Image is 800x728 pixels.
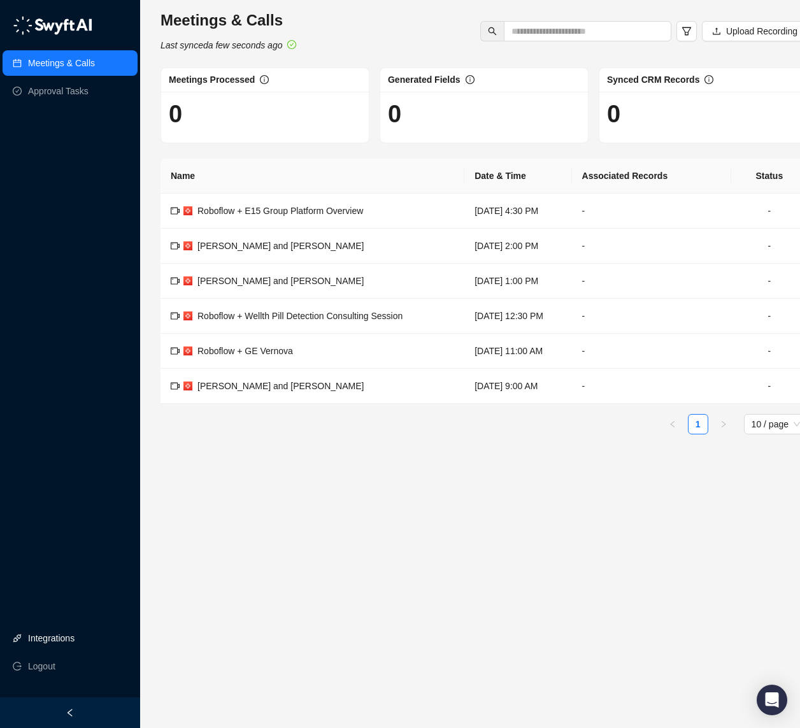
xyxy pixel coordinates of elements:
[572,334,731,369] td: -
[466,75,475,84] span: info-circle
[28,653,55,679] span: Logout
[713,414,734,434] li: Next Page
[689,415,708,434] a: 1
[464,369,571,404] td: [DATE] 9:00 AM
[161,10,296,31] h3: Meetings & Calls
[197,276,364,286] span: [PERSON_NAME] and [PERSON_NAME]
[197,311,403,321] span: Roboflow + Wellth Pill Detection Consulting Session
[572,369,731,404] td: -
[682,26,692,36] span: filter
[28,50,95,76] a: Meetings & Calls
[464,264,571,299] td: [DATE] 1:00 PM
[169,99,361,129] h1: 0
[388,99,580,129] h1: 0
[572,229,731,264] td: -
[171,241,180,250] span: video-camera
[572,264,731,299] td: -
[260,75,269,84] span: info-circle
[464,334,571,369] td: [DATE] 11:00 AM
[669,420,676,428] span: left
[197,381,364,391] span: [PERSON_NAME] and [PERSON_NAME]
[183,382,192,390] img: avoma-Ch2FgYIh.png
[183,311,192,320] img: avoma-Ch2FgYIh.png
[161,40,282,50] i: Last synced a few seconds ago
[720,420,727,428] span: right
[197,346,293,356] span: Roboflow + GE Vernova
[726,24,797,38] span: Upload Recording
[713,414,734,434] button: right
[572,159,731,194] th: Associated Records
[464,194,571,229] td: [DATE] 4:30 PM
[704,75,713,84] span: info-circle
[183,276,192,285] img: avoma-Ch2FgYIh.png
[171,382,180,390] span: video-camera
[464,159,571,194] th: Date & Time
[752,415,800,434] span: 10 / page
[171,206,180,215] span: video-camera
[464,229,571,264] td: [DATE] 2:00 PM
[712,27,721,36] span: upload
[66,708,75,717] span: left
[169,75,255,85] span: Meetings Processed
[757,685,787,715] div: Open Intercom Messenger
[197,206,363,216] span: Roboflow + E15 Group Platform Overview
[13,662,22,671] span: logout
[662,414,683,434] button: left
[171,346,180,355] span: video-camera
[161,159,464,194] th: Name
[171,311,180,320] span: video-camera
[287,40,296,49] span: check-circle
[488,27,497,36] span: search
[28,78,89,104] a: Approval Tasks
[607,99,799,129] h1: 0
[183,241,192,250] img: avoma-Ch2FgYIh.png
[197,241,364,251] span: [PERSON_NAME] and [PERSON_NAME]
[688,414,708,434] li: 1
[572,299,731,334] td: -
[464,299,571,334] td: [DATE] 12:30 PM
[662,414,683,434] li: Previous Page
[183,346,192,355] img: avoma-Ch2FgYIh.png
[572,194,731,229] td: -
[388,75,461,85] span: Generated Fields
[13,16,92,35] img: logo-05li4sbe.png
[28,625,75,651] a: Integrations
[171,276,180,285] span: video-camera
[183,206,192,215] img: avoma-Ch2FgYIh.png
[607,75,699,85] span: Synced CRM Records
